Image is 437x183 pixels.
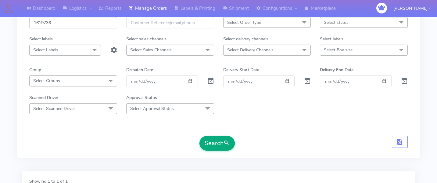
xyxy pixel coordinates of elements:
[227,20,261,25] span: Select Order Type
[126,17,214,28] input: Customer Reference(email,phone)
[33,78,60,84] span: Select Groups
[29,17,117,28] input: Order Id
[130,106,174,112] span: Select Approval Status
[29,67,41,73] label: Group
[126,94,157,101] label: Approval Status
[29,36,53,42] label: Select labels
[324,47,353,53] span: Select Box size
[29,94,58,101] label: Scanned Driver
[320,36,343,42] label: Select labels
[223,36,268,42] label: Select delivery channels
[126,36,167,42] label: Select sales channels
[199,136,235,151] button: Search
[324,20,349,25] span: Select status
[320,67,353,73] label: Delivery End Date
[126,67,153,73] label: Dispatch Date
[33,47,58,53] span: Select Labels
[33,106,75,112] span: Select Scanned Driver
[130,47,172,53] span: Select Sales Channels
[223,67,259,73] label: Delivery Start Date
[389,2,435,15] button: [PERSON_NAME]
[227,47,274,53] span: Select Delivery Channels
